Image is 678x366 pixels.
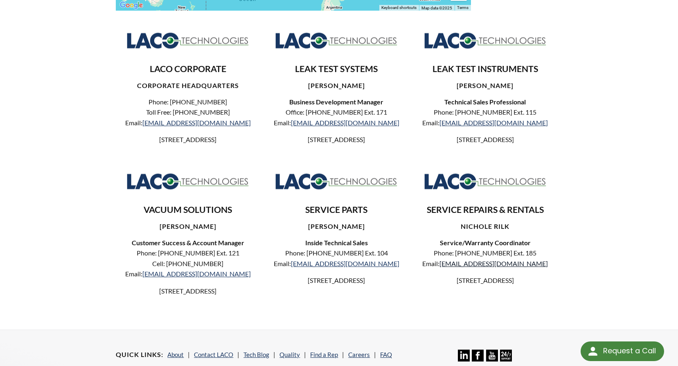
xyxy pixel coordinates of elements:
[500,355,512,363] a: 24/7 Support
[424,32,547,50] img: Logo_LACO-TECH_hi-res.jpg
[279,351,300,358] a: Quality
[440,239,531,246] strong: Service/Warranty Coordinator
[603,341,656,360] div: Request a Call
[308,81,365,89] strong: [PERSON_NAME]
[271,63,402,75] h3: LEAK TEST SYSTEMS
[194,351,233,358] a: Contact LACO
[275,32,398,50] img: Logo_LACO-TECH_hi-res.jpg
[461,222,509,230] strong: nICHOLE rILK
[271,204,402,216] h3: SERVICE PARTS
[122,97,253,128] p: Phone: [PHONE_NUMBER] Toll Free: [PHONE_NUMBER] Email:
[122,63,253,75] h3: LACO CORPORATE
[243,351,269,358] a: Tech Blog
[289,98,383,106] strong: Business Development Manager
[126,173,249,190] img: Logo_LACO-TECH_hi-res.jpg
[142,270,251,278] a: [EMAIL_ADDRESS][DOMAIN_NAME]
[380,351,392,358] a: FAQ
[439,260,548,267] a: [EMAIL_ADDRESS][DOMAIN_NAME]
[122,134,253,145] p: [STREET_ADDRESS]
[310,351,338,358] a: Find a Rep
[439,119,548,127] a: [EMAIL_ADDRESS][DOMAIN_NAME]
[122,286,253,296] p: [STREET_ADDRESS]
[291,119,399,127] a: [EMAIL_ADDRESS][DOMAIN_NAME]
[457,81,514,89] strong: [PERSON_NAME]
[275,173,398,190] img: Logo_LACO-TECH_hi-res.jpg
[291,260,399,267] a: [EMAIL_ADDRESS][DOMAIN_NAME]
[348,351,370,358] a: Careers
[122,248,253,279] p: Phone: [PHONE_NUMBER] Ext. 121 Cell: [PHONE_NUMBER] Email:
[305,239,368,246] strong: Inside Technical Sales
[381,5,417,11] button: Keyboard shortcuts
[122,204,253,216] h3: VACUUM SOLUTIONS
[420,248,550,269] p: Phone: [PHONE_NUMBER] Ext. 185 Email:
[132,239,244,246] strong: Customer Success & Account Manager
[271,248,402,269] p: Phone: [PHONE_NUMBER] Ext. 104 Email:
[142,119,251,127] a: [EMAIL_ADDRESS][DOMAIN_NAME]
[271,107,402,128] p: Office: [PHONE_NUMBER] Ext. 171 Email:
[126,32,249,50] img: Logo_LACO-TECH_hi-res.jpg
[167,351,184,358] a: About
[420,134,550,145] p: [STREET_ADDRESS]
[271,222,402,231] h4: [PERSON_NAME]
[424,173,547,190] img: Logo_LACO-TECH_hi-res.jpg
[421,6,452,10] span: Map data ©2025
[137,81,239,89] strong: CORPORATE HEADQUARTERS
[581,341,664,361] div: Request a Call
[271,134,402,145] p: [STREET_ADDRESS]
[116,350,163,359] h4: Quick Links
[271,275,402,286] p: [STREET_ADDRESS]
[420,275,550,286] p: [STREET_ADDRESS]
[420,107,550,128] p: Phone: [PHONE_NUMBER] Ext. 115 Email:
[586,345,599,358] img: round button
[457,5,469,10] a: Terms (opens in new tab)
[420,204,550,216] h3: SERVICE REPAIRS & RENTALS
[444,98,526,106] strong: Technical Sales Professional
[420,63,550,75] h3: LEAK TEST INSTRUMENTS
[160,222,216,230] strong: [PERSON_NAME]
[500,350,512,361] img: 24/7 Support Icon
